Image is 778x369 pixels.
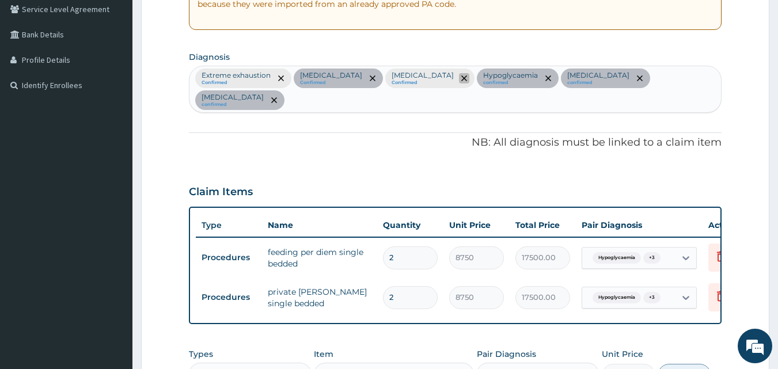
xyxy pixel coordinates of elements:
th: Name [262,214,377,237]
label: Item [314,348,333,360]
span: Hypoglycaemia [593,252,641,264]
td: Procedures [196,287,262,308]
span: + 3 [643,252,661,264]
span: Hypoglycaemia [593,292,641,303]
img: d_794563401_company_1708531726252_794563401 [21,58,47,86]
th: Actions [703,214,760,237]
td: feeding per diem single bedded [262,241,377,275]
th: Quantity [377,214,443,237]
small: confirmed [202,102,264,108]
td: private [PERSON_NAME] single bedded [262,280,377,315]
div: Chat with us now [60,64,193,79]
textarea: Type your message and hit 'Enter' [6,246,219,287]
small: Confirmed [300,80,362,86]
label: Types [189,349,213,359]
label: Unit Price [602,348,643,360]
span: + 3 [643,292,661,303]
small: Confirmed [392,80,454,86]
small: confirmed [483,80,538,86]
div: Minimize live chat window [189,6,217,33]
span: remove selection option [276,73,286,83]
p: NB: All diagnosis must be linked to a claim item [189,135,722,150]
small: Confirmed [202,80,271,86]
th: Unit Price [443,214,510,237]
span: remove selection option [459,73,469,83]
small: confirmed [567,80,629,86]
p: Extreme exhaustion [202,71,271,80]
td: Procedures [196,247,262,268]
th: Total Price [510,214,576,237]
th: Type [196,215,262,236]
span: remove selection option [635,73,645,83]
span: remove selection option [543,73,553,83]
h3: Claim Items [189,186,253,199]
span: remove selection option [269,95,279,105]
label: Pair Diagnosis [477,348,536,360]
p: [MEDICAL_DATA] [567,71,629,80]
span: remove selection option [367,73,378,83]
p: Hypoglycaemia [483,71,538,80]
p: [MEDICAL_DATA] [202,93,264,102]
label: Diagnosis [189,51,230,63]
span: We're online! [67,111,159,227]
p: [MEDICAL_DATA] [392,71,454,80]
th: Pair Diagnosis [576,214,703,237]
p: [MEDICAL_DATA] [300,71,362,80]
